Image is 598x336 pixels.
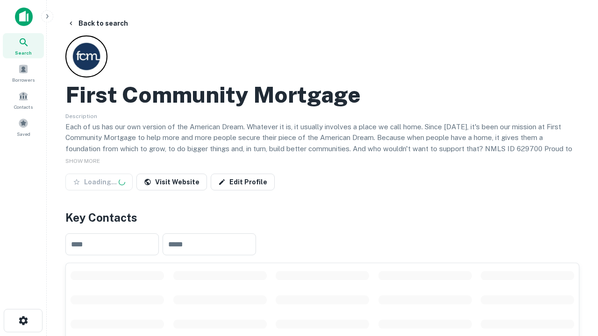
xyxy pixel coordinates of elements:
button: Back to search [64,15,132,32]
span: SHOW MORE [65,158,100,164]
iframe: Chat Widget [551,231,598,276]
span: Search [15,49,32,56]
span: Borrowers [12,76,35,84]
h2: First Community Mortgage [65,81,361,108]
a: Borrowers [3,60,44,85]
a: Edit Profile [211,174,275,190]
a: Search [3,33,44,58]
span: Saved [17,130,30,138]
span: Description [65,113,97,119]
p: Each of us has our own version of the American Dream. Whatever it is, it usually involves a place... [65,121,579,165]
img: capitalize-icon.png [15,7,33,26]
span: Contacts [14,103,33,111]
a: Contacts [3,87,44,112]
h4: Key Contacts [65,209,579,226]
a: Visit Website [136,174,207,190]
a: Saved [3,114,44,140]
